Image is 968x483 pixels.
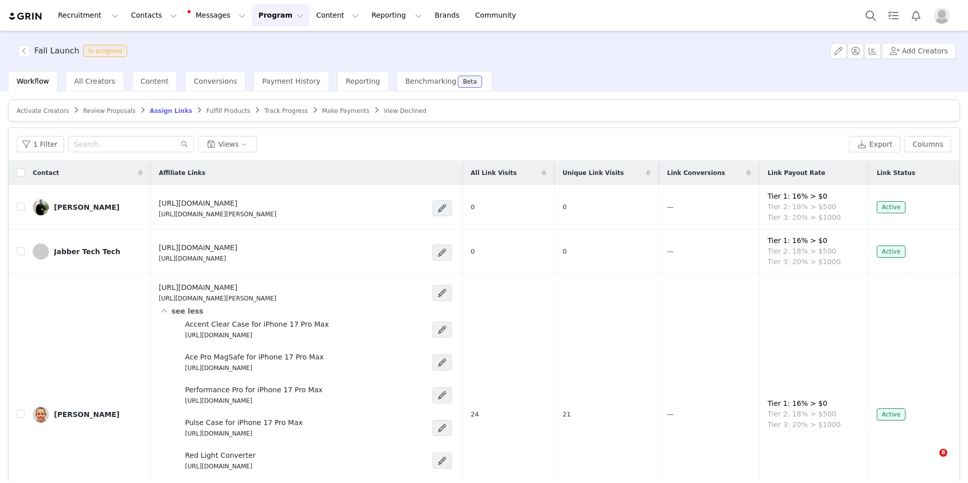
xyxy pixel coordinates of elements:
[159,243,237,253] h4: [URL][DOMAIN_NAME]
[125,4,183,27] button: Contacts
[471,248,475,255] span: 0
[33,406,143,422] a: [PERSON_NAME]
[185,364,324,373] p: [URL][DOMAIN_NAME]
[767,168,825,177] span: Link Payout Rate
[194,77,237,85] span: Conversions
[471,168,517,177] span: All Link Visits
[17,107,69,114] span: Activate Creators
[934,8,950,24] img: placeholder-profile.jpg
[141,77,169,85] span: Content
[322,107,370,114] span: Make Payments
[206,107,250,114] span: Fulfill Products
[905,4,927,27] button: Notifications
[471,410,479,418] span: 24
[185,417,302,428] p: Pulse Case for iPhone 17 Pro Max
[860,4,882,27] button: Search
[767,419,840,430] span: Tier 3: 20% > $1000
[185,396,323,405] p: [URL][DOMAIN_NAME]
[310,4,365,27] button: Content
[767,212,840,223] span: Tier 3: 20% > $1000
[667,203,674,211] span: —
[471,203,475,211] span: 0
[74,77,115,85] span: All Creators
[877,246,905,258] span: Active
[159,198,276,209] h4: [URL][DOMAIN_NAME]
[185,429,302,438] p: [URL][DOMAIN_NAME]
[159,254,237,263] p: [URL][DOMAIN_NAME]
[667,168,725,177] span: Link Conversions
[17,136,64,152] button: 1 Filter
[405,77,456,85] span: Benchmarking
[667,410,674,418] span: —
[33,199,49,215] img: da0713e1-6b78-4d17-83e2-95125bcef89f.jpg
[159,282,276,293] h4: [URL][DOMAIN_NAME]
[159,210,276,219] p: [URL][DOMAIN_NAME][PERSON_NAME]
[563,168,624,177] span: Unique Link Visits
[919,449,943,473] iframe: Intercom live chat
[767,191,827,202] span: Tier 1: 16% > $0
[767,257,840,267] span: Tier 3: 20% > $1000
[346,77,380,85] span: Reporting
[54,410,119,418] div: [PERSON_NAME]
[264,107,308,114] span: Track Progress
[185,462,256,471] p: [URL][DOMAIN_NAME]
[928,8,960,24] button: Profile
[366,4,428,27] button: Reporting
[469,4,527,27] a: Community
[33,199,143,215] a: [PERSON_NAME]
[563,248,567,255] span: 0
[384,107,427,114] span: View Declined
[767,409,836,419] span: Tier 2: 18% > $500
[767,202,836,212] span: Tier 2: 18% > $500
[882,43,956,59] button: Add Creators
[767,398,827,409] span: Tier 1: 16% > $0
[667,248,674,255] span: —
[68,136,194,152] input: Search...
[849,136,900,152] button: Export
[429,4,468,27] a: Brands
[185,319,329,330] p: Accent Clear Case for iPhone 17 Pro Max
[252,4,310,27] button: Program
[198,136,257,152] button: Views
[563,203,567,211] span: 0
[150,107,192,114] span: Assign Links
[8,12,43,21] img: grin logo
[185,331,329,340] p: [URL][DOMAIN_NAME]
[54,203,119,211] div: [PERSON_NAME]
[181,141,188,148] i: icon: search
[877,201,905,213] span: Active
[33,406,49,422] img: 6600359e-ec60-44d3-a7c7-ded60bba216b.jpg
[262,77,321,85] span: Payment History
[52,4,125,27] button: Recruitment
[33,244,143,260] a: Jabber Tech Tech
[185,385,323,395] p: Performance Pro for iPhone 17 Pro Max
[904,136,951,152] button: Columns
[767,246,836,257] span: Tier 2: 18% > $500
[877,168,915,177] span: Link Status
[185,450,256,461] p: Red Light Converter
[159,168,205,177] span: Affiliate Links
[159,294,276,303] p: [URL][DOMAIN_NAME][PERSON_NAME]
[54,248,120,256] div: Jabber Tech Tech
[18,45,131,57] span: [object Object]
[83,45,127,57] span: In progress
[882,4,904,27] a: Tasks
[83,107,136,114] span: Review Proposals
[563,410,571,418] span: 21
[33,168,59,177] span: Contact
[159,303,204,319] button: see less
[463,79,477,85] div: Beta
[767,235,827,246] span: Tier 1: 16% > $0
[34,45,79,57] h3: Fall Launch
[939,449,947,457] span: 8
[877,408,905,420] span: Active
[17,77,49,85] span: Workflow
[184,4,252,27] button: Messages
[185,352,324,363] p: Ace Pro MagSafe for iPhone 17 Pro Max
